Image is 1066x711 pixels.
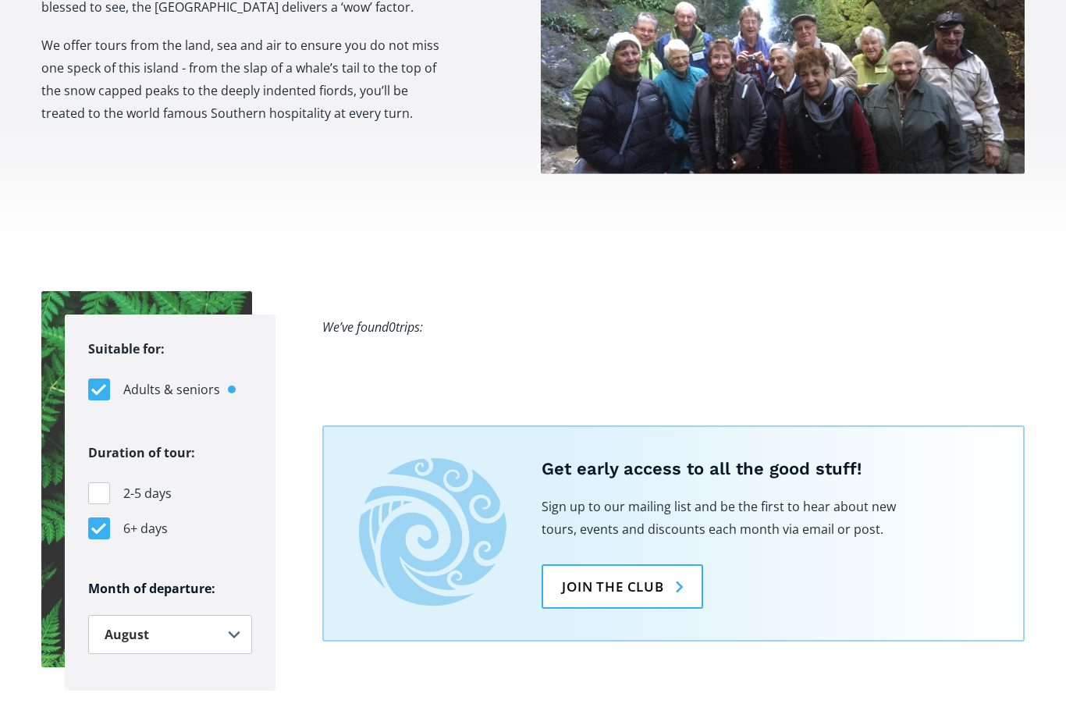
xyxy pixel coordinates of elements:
[123,379,220,400] span: Adults & seniors
[322,316,423,339] div: We’ve found trips:
[542,564,703,609] a: Join the club
[88,338,165,361] legend: Suitable for:
[41,34,442,125] p: We offer tours from the land, sea and air to ensure you do not miss one speck of this island - fr...
[88,581,252,597] h6: Month of departure:
[389,318,396,336] span: 0
[542,458,988,481] h5: Get early access to all the good stuff!
[123,518,168,539] span: 6+ days
[65,315,275,691] form: Filters
[542,496,901,541] p: Sign up to our mailing list and be the first to hear about new tours, events and discounts each m...
[88,442,195,464] legend: Duration of tour:
[123,483,172,504] span: 2-5 days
